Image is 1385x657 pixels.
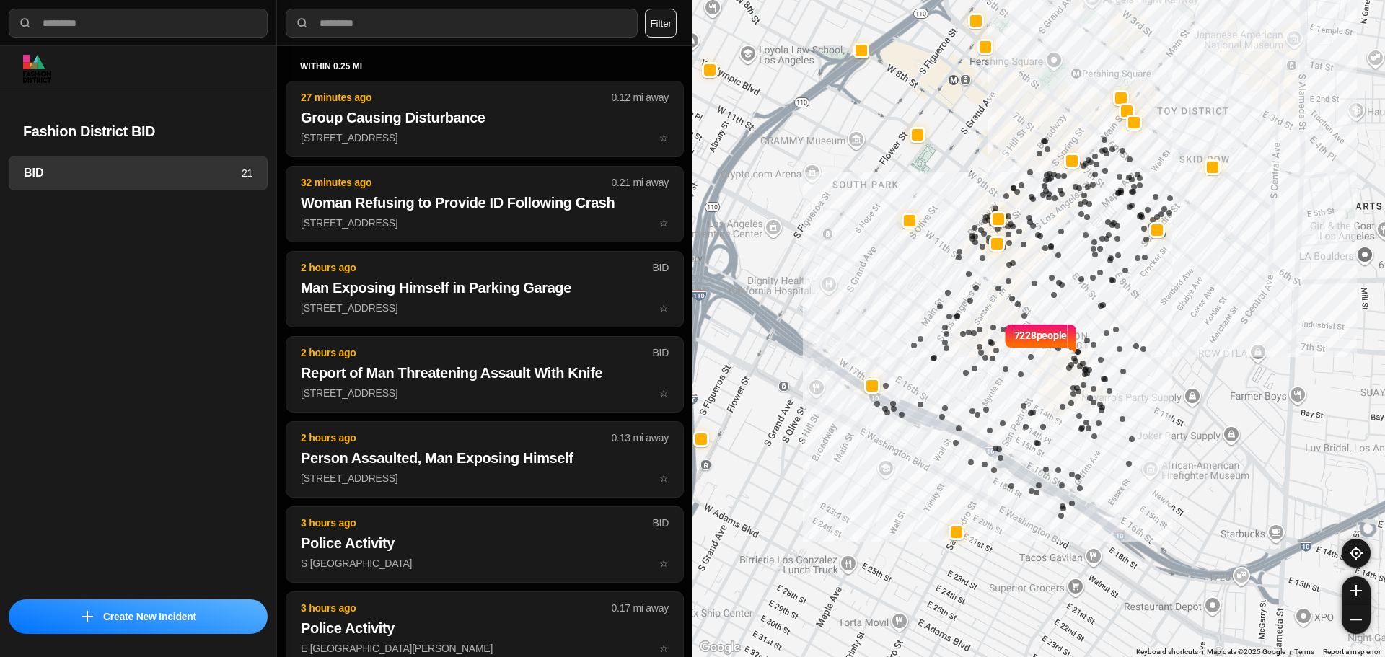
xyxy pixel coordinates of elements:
[696,638,744,657] a: Open this area in Google Maps (opens a new window)
[659,643,669,654] span: star
[1207,648,1285,656] span: Map data ©2025 Google
[286,336,684,413] button: 2 hours agoBIDReport of Man Threatening Assault With Knife[STREET_ADDRESS]star
[612,601,669,615] p: 0.17 mi away
[300,61,669,72] h5: within 0.25 mi
[301,90,612,105] p: 27 minutes ago
[18,16,32,30] img: search
[301,431,612,445] p: 2 hours ago
[659,217,669,229] span: star
[286,81,684,157] button: 27 minutes ago0.12 mi awayGroup Causing Disturbance[STREET_ADDRESS]star
[301,175,612,190] p: 32 minutes ago
[286,472,684,484] a: 2 hours ago0.13 mi awayPerson Assaulted, Man Exposing Himself[STREET_ADDRESS]star
[286,301,684,314] a: 2 hours agoBIDMan Exposing Himself in Parking Garage[STREET_ADDRESS]star
[659,132,669,144] span: star
[1323,648,1381,656] a: Report a map error
[286,557,684,569] a: 3 hours agoBIDPolice ActivityS [GEOGRAPHIC_DATA]star
[9,156,268,190] a: BID21
[286,166,684,242] button: 32 minutes ago0.21 mi awayWoman Refusing to Provide ID Following Crash[STREET_ADDRESS]star
[301,345,652,360] p: 2 hours ago
[286,387,684,399] a: 2 hours agoBIDReport of Man Threatening Assault With Knife[STREET_ADDRESS]star
[1014,328,1068,360] p: 7228 people
[1350,547,1363,560] img: recenter
[286,131,684,144] a: 27 minutes ago0.12 mi awayGroup Causing Disturbance[STREET_ADDRESS]star
[103,609,196,624] p: Create New Incident
[659,557,669,569] span: star
[301,641,669,656] p: E [GEOGRAPHIC_DATA][PERSON_NAME]
[301,386,669,400] p: [STREET_ADDRESS]
[286,251,684,327] button: 2 hours agoBIDMan Exposing Himself in Parking Garage[STREET_ADDRESS]star
[301,618,669,638] h2: Police Activity
[286,642,684,654] a: 3 hours ago0.17 mi awayPolice ActivityE [GEOGRAPHIC_DATA][PERSON_NAME]star
[242,166,252,180] p: 21
[286,216,684,229] a: 32 minutes ago0.21 mi awayWoman Refusing to Provide ID Following Crash[STREET_ADDRESS]star
[659,387,669,399] span: star
[1067,322,1078,354] img: notch
[301,516,652,530] p: 3 hours ago
[301,216,669,230] p: [STREET_ADDRESS]
[23,121,253,141] h2: Fashion District BID
[1350,585,1362,596] img: zoom-in
[24,164,242,182] h3: BID
[696,638,744,657] img: Google
[301,471,669,485] p: [STREET_ADDRESS]
[301,601,612,615] p: 3 hours ago
[301,260,652,275] p: 2 hours ago
[612,90,669,105] p: 0.12 mi away
[1342,576,1371,605] button: zoom-in
[301,533,669,553] h2: Police Activity
[301,363,669,383] h2: Report of Man Threatening Assault With Knife
[1136,647,1198,657] button: Keyboard shortcuts
[652,516,669,530] p: BID
[612,431,669,445] p: 0.13 mi away
[301,448,669,468] h2: Person Assaulted, Man Exposing Himself
[9,599,268,634] button: iconCreate New Incident
[645,9,677,38] button: Filter
[301,556,669,570] p: S [GEOGRAPHIC_DATA]
[652,345,669,360] p: BID
[23,55,51,83] img: logo
[659,302,669,314] span: star
[286,506,684,583] button: 3 hours agoBIDPolice ActivityS [GEOGRAPHIC_DATA]star
[301,131,669,145] p: [STREET_ADDRESS]
[1294,648,1314,656] a: Terms (opens in new tab)
[612,175,669,190] p: 0.21 mi away
[652,260,669,275] p: BID
[301,107,669,128] h2: Group Causing Disturbance
[286,421,684,498] button: 2 hours ago0.13 mi awayPerson Assaulted, Man Exposing Himself[STREET_ADDRESS]star
[82,611,93,622] img: icon
[1342,605,1371,634] button: zoom-out
[659,472,669,484] span: star
[301,278,669,298] h2: Man Exposing Himself in Parking Garage
[1003,322,1014,354] img: notch
[1342,539,1371,568] button: recenter
[301,301,669,315] p: [STREET_ADDRESS]
[295,16,309,30] img: search
[1350,614,1362,625] img: zoom-out
[301,193,669,213] h2: Woman Refusing to Provide ID Following Crash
